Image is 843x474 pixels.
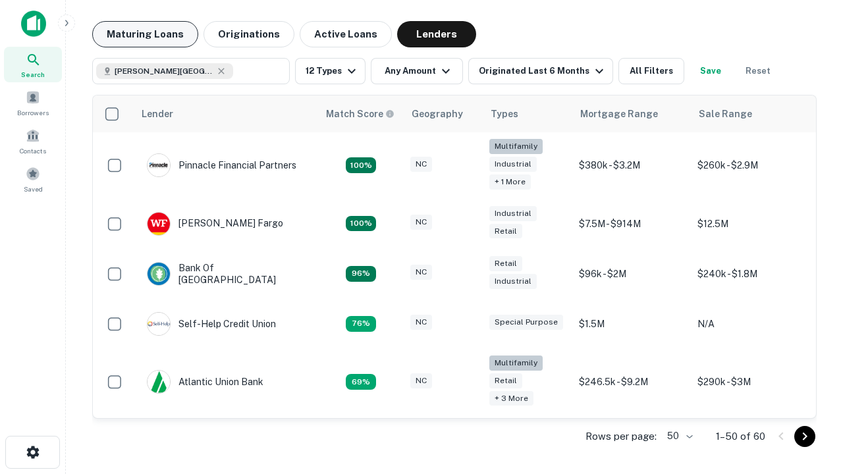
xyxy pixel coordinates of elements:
[300,21,392,47] button: Active Loans
[410,265,432,280] div: NC
[142,106,173,122] div: Lender
[691,249,809,299] td: $240k - $1.8M
[489,256,522,271] div: Retail
[92,21,198,47] button: Maturing Loans
[346,316,376,332] div: Matching Properties: 11, hasApolloMatch: undefined
[346,266,376,282] div: Matching Properties: 14, hasApolloMatch: undefined
[410,157,432,172] div: NC
[618,58,684,84] button: All Filters
[326,107,394,121] div: Capitalize uses an advanced AI algorithm to match your search with the best lender. The match sco...
[572,249,691,299] td: $96k - $2M
[24,184,43,194] span: Saved
[572,199,691,249] td: $7.5M - $914M
[147,262,305,286] div: Bank Of [GEOGRAPHIC_DATA]
[491,106,518,122] div: Types
[115,65,213,77] span: [PERSON_NAME][GEOGRAPHIC_DATA], [GEOGRAPHIC_DATA]
[777,327,843,390] iframe: Chat Widget
[147,370,263,394] div: Atlantic Union Bank
[489,274,537,289] div: Industrial
[483,95,572,132] th: Types
[326,107,392,121] h6: Match Score
[489,355,543,371] div: Multifamily
[489,315,563,330] div: Special Purpose
[690,58,732,84] button: Save your search to get updates of matches that match your search criteria.
[410,315,432,330] div: NC
[134,95,318,132] th: Lender
[572,299,691,349] td: $1.5M
[691,349,809,415] td: $290k - $3M
[489,206,537,221] div: Industrial
[716,429,765,444] p: 1–50 of 60
[147,312,276,336] div: Self-help Credit Union
[691,95,809,132] th: Sale Range
[489,139,543,154] div: Multifamily
[346,216,376,232] div: Matching Properties: 15, hasApolloMatch: undefined
[479,63,607,79] div: Originated Last 6 Months
[397,21,476,47] button: Lenders
[572,132,691,199] td: $380k - $3.2M
[410,215,432,230] div: NC
[148,213,170,235] img: picture
[4,85,62,120] a: Borrowers
[147,212,283,236] div: [PERSON_NAME] Fargo
[468,58,613,84] button: Originated Last 6 Months
[148,154,170,176] img: picture
[204,21,294,47] button: Originations
[410,373,432,388] div: NC
[371,58,463,84] button: Any Amount
[572,95,691,132] th: Mortgage Range
[404,95,483,132] th: Geography
[585,429,657,444] p: Rows per page:
[148,313,170,335] img: picture
[346,157,376,173] div: Matching Properties: 26, hasApolloMatch: undefined
[148,371,170,393] img: picture
[4,47,62,82] a: Search
[489,224,522,239] div: Retail
[20,145,46,156] span: Contacts
[580,106,658,122] div: Mortgage Range
[489,174,531,190] div: + 1 more
[346,374,376,390] div: Matching Properties: 10, hasApolloMatch: undefined
[662,427,695,446] div: 50
[21,69,45,80] span: Search
[489,391,533,406] div: + 3 more
[318,95,404,132] th: Capitalize uses an advanced AI algorithm to match your search with the best lender. The match sco...
[4,161,62,197] a: Saved
[691,299,809,349] td: N/A
[295,58,366,84] button: 12 Types
[691,132,809,199] td: $260k - $2.9M
[17,107,49,118] span: Borrowers
[489,157,537,172] div: Industrial
[21,11,46,37] img: capitalize-icon.png
[737,58,779,84] button: Reset
[691,199,809,249] td: $12.5M
[572,349,691,415] td: $246.5k - $9.2M
[699,106,752,122] div: Sale Range
[147,153,296,177] div: Pinnacle Financial Partners
[489,373,522,388] div: Retail
[148,263,170,285] img: picture
[794,426,815,447] button: Go to next page
[412,106,463,122] div: Geography
[4,123,62,159] a: Contacts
